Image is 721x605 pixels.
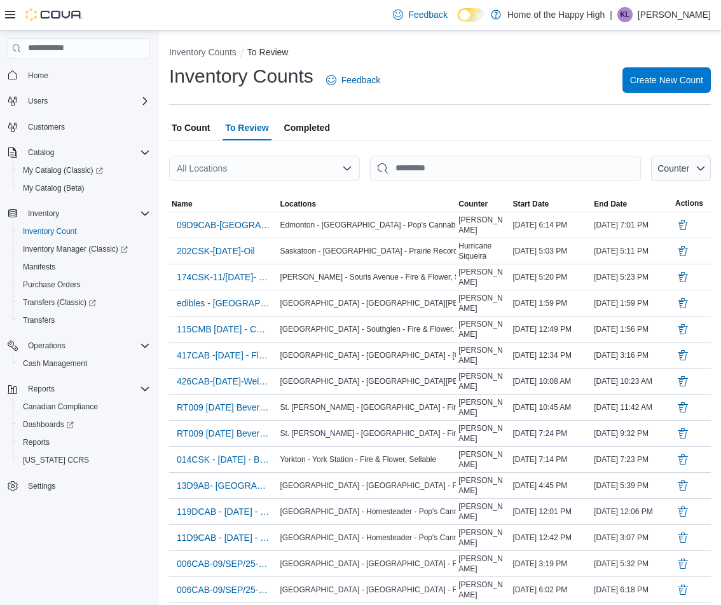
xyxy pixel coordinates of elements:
button: Delete [675,582,690,597]
span: Transfers [23,315,55,325]
button: Delete [675,556,690,571]
a: Inventory Manager (Classic) [13,240,155,258]
span: To Count [172,115,210,140]
a: My Catalog (Classic) [18,163,108,178]
span: Dashboards [18,417,150,432]
button: Operations [3,337,155,355]
span: [PERSON_NAME] [458,293,507,313]
div: [GEOGRAPHIC_DATA] - Southglen - Fire & Flower, Sellable, Non-Sellable [277,322,456,337]
div: [PERSON_NAME] - Souris Avenue - Fire & Flower, Sellable, Non-Sellable [277,269,456,285]
nav: An example of EuiBreadcrumbs [169,46,711,61]
span: Locations [280,199,316,209]
span: [PERSON_NAME] [458,475,507,496]
button: Delete [675,322,690,337]
button: Settings [3,477,155,495]
button: Delete [675,374,690,389]
span: [PERSON_NAME] [458,267,507,287]
span: KL [621,7,630,22]
span: Customers [28,122,65,132]
button: 417CAB -[DATE] - Flower - Recount [172,346,275,365]
span: [PERSON_NAME] [458,580,507,600]
div: [DATE] 3:07 PM [591,530,673,545]
button: Counter [456,196,510,212]
a: Canadian Compliance [18,399,103,414]
button: Delete [675,452,690,467]
span: Purchase Orders [18,277,150,292]
span: Reports [28,384,55,394]
button: Inventory [3,205,155,222]
span: [PERSON_NAME] [458,215,507,235]
span: Inventory [23,206,150,221]
button: 115CMB [DATE] - Concentrates - Recount [172,320,275,339]
a: Transfers [18,313,60,328]
span: Purchase Orders [23,280,81,290]
a: Settings [23,479,60,494]
div: [DATE] 12:01 PM [510,504,591,519]
div: [GEOGRAPHIC_DATA] - [GEOGRAPHIC_DATA][PERSON_NAME] - Pop's Cannabis, Sellable [277,296,456,311]
button: [US_STATE] CCRS [13,451,155,469]
span: Home [23,67,150,83]
a: Inventory Manager (Classic) [18,241,133,257]
button: Delete [675,348,690,363]
button: edibles - [GEOGRAPHIC_DATA] - [GEOGRAPHIC_DATA][PERSON_NAME] - [GEOGRAPHIC_DATA] - [GEOGRAPHIC_DATA] [172,294,275,313]
span: 115CMB [DATE] - Concentrates - Recount [177,323,270,336]
button: Counter [651,156,711,181]
div: [DATE] 12:42 PM [510,530,591,545]
span: My Catalog (Classic) [18,163,150,178]
span: [PERSON_NAME] [458,554,507,574]
div: [DATE] 9:32 PM [591,426,673,441]
span: Cash Management [18,356,150,371]
span: Operations [23,338,150,353]
span: 426CAB-[DATE]-Wellness/Concentrates/Oils [177,375,270,388]
button: Delete [675,530,690,545]
span: 202CSK-[DATE]-Oil [177,245,255,257]
div: St. [PERSON_NAME] - [GEOGRAPHIC_DATA] - Fire & Flower, Sellable [277,426,456,441]
span: Inventory Manager (Classic) [23,244,128,254]
span: Settings [28,481,55,491]
span: To Review [225,115,268,140]
a: Cash Management [18,356,92,371]
div: [DATE] 12:34 PM [510,348,591,363]
span: 119DCAB - [DATE] - Wellness [177,505,270,518]
div: [DATE] 5:39 PM [591,478,673,493]
span: End Date [594,199,627,209]
button: 006CAB-09/SEP/25-28g - Recount - Recount [172,554,275,573]
input: This is a search bar. After typing your query, hit enter to filter the results lower in the page. [370,156,641,181]
span: Manifests [18,259,150,275]
div: [DATE] 10:45 AM [510,400,591,415]
div: [DATE] 3:16 PM [591,348,673,363]
button: Customers [3,118,155,136]
img: Cova [25,8,83,21]
div: [GEOGRAPHIC_DATA] - Homesteader - Pop's Cannabis, Sellable, Non-Sellable [277,504,456,519]
div: [GEOGRAPHIC_DATA] - [GEOGRAPHIC_DATA] - [GEOGRAPHIC_DATA], Sellable [277,348,456,363]
button: Delete [675,217,690,233]
div: [DATE] 5:32 PM [591,556,673,571]
span: 417CAB -[DATE] - Flower - Recount [177,349,270,362]
span: [PERSON_NAME] [458,371,507,391]
a: Feedback [388,2,452,27]
button: 014CSK - [DATE] - Beverages - Recount [172,450,275,469]
span: 006CAB-09/SEP/25-7g - Recount [177,583,270,596]
button: Delete [675,478,690,493]
span: Settings [23,478,150,494]
button: Operations [23,338,71,353]
div: [DATE] 3:19 PM [510,556,591,571]
span: Canadian Compliance [18,399,150,414]
span: 014CSK - [DATE] - Beverages - Recount [177,453,270,466]
p: Home of the Happy High [507,7,605,22]
a: Dashboards [18,417,79,432]
div: St. [PERSON_NAME] - [GEOGRAPHIC_DATA] - Fire & Flower, Sellable [277,400,456,415]
button: Transfers [13,311,155,329]
button: 426CAB-[DATE]-Wellness/Concentrates/Oils [172,372,275,391]
button: Name [169,196,277,212]
span: Reports [23,381,150,397]
span: 13D9AB- [GEOGRAPHIC_DATA]-flower-[DATE]- [PERSON_NAME] [177,479,270,492]
div: Kiannah Lloyd [617,7,633,22]
input: Dark Mode [458,8,484,22]
span: 006CAB-09/SEP/25-28g - Recount - Recount [177,557,270,570]
span: 09D9CAB-[GEOGRAPHIC_DATA]-09/12/25-edibles [177,219,270,231]
span: Reports [18,435,150,450]
button: Home [3,66,155,85]
button: 006CAB-09/SEP/25-7g - Recount [172,580,275,599]
span: Feedback [341,74,380,86]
